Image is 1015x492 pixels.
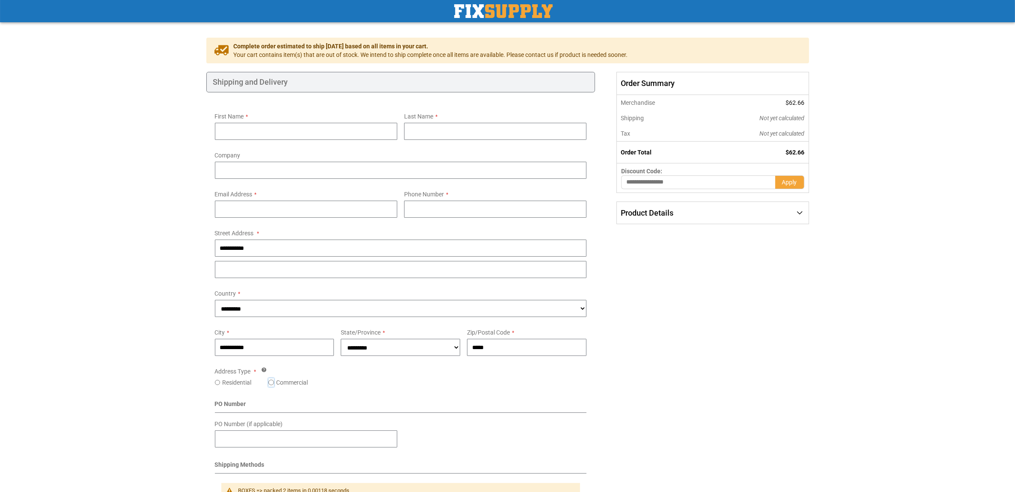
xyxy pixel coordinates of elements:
span: City [215,329,225,336]
span: Complete order estimated to ship [DATE] based on all items in your cart. [234,42,628,50]
span: Country [215,290,236,297]
span: Last Name [404,113,433,120]
div: Shipping and Delivery [206,72,595,92]
span: State/Province [341,329,381,336]
span: Discount Code: [621,168,662,175]
span: PO Number (if applicable) [215,421,283,427]
span: Zip/Postal Code [467,329,510,336]
th: Tax [617,126,702,142]
span: Email Address [215,191,253,198]
a: store logo [454,4,553,18]
img: Fix Industrial Supply [454,4,553,18]
span: Phone Number [404,191,444,198]
span: Company [215,152,241,159]
span: First Name [215,113,244,120]
div: PO Number [215,400,587,413]
strong: Order Total [621,149,652,156]
span: Not yet calculated [760,115,805,122]
span: Street Address [215,230,254,237]
span: Product Details [621,208,673,217]
span: Not yet calculated [760,130,805,137]
span: Order Summary [616,72,809,95]
span: Shipping [621,115,644,122]
span: Apply [782,179,797,186]
label: Residential [222,378,251,387]
span: $62.66 [786,149,805,156]
span: $62.66 [786,99,805,106]
th: Merchandise [617,95,702,110]
label: Commercial [276,378,308,387]
span: Your cart contains item(s) that are out of stock. We intend to ship complete once all items are a... [234,50,628,59]
button: Apply [775,175,804,189]
span: Address Type [215,368,251,375]
div: Shipping Methods [215,460,587,474]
